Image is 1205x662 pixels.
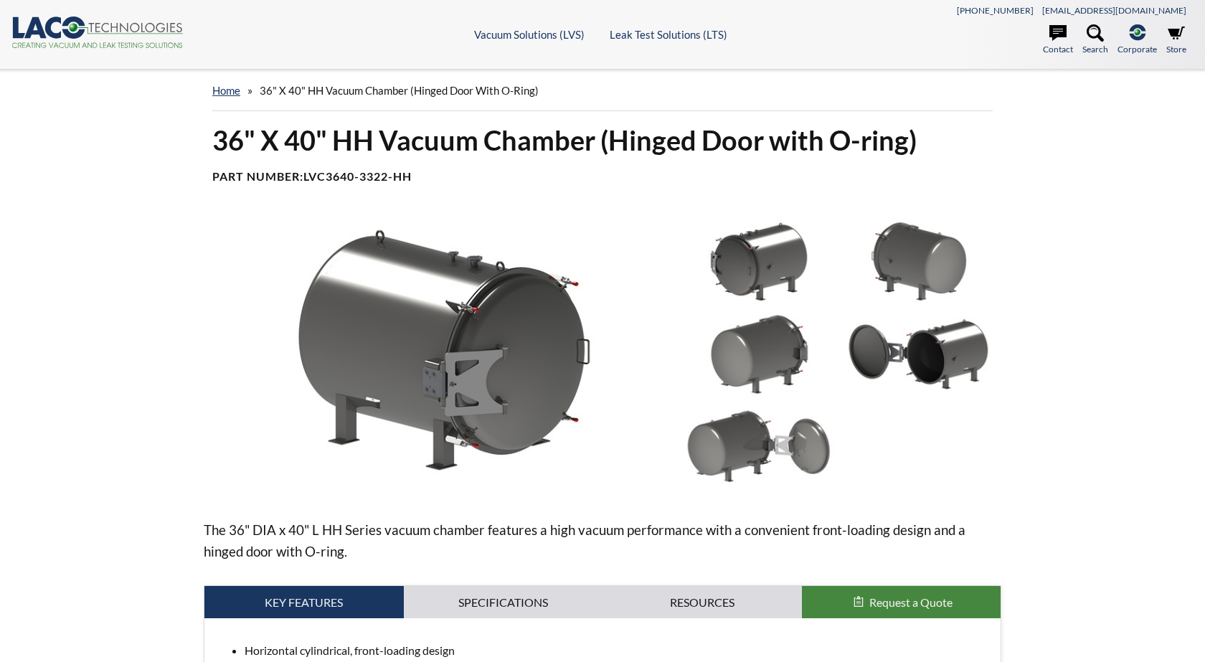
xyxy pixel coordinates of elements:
span: Request a Quote [869,595,953,609]
b: LVC3640-3322-HH [303,169,412,183]
a: Contact [1043,24,1073,56]
a: Store [1166,24,1186,56]
img: 36" X 40" HH VACUUM CHAMBER right view [682,219,834,304]
img: 36" X 40" HH VACUUM CHAMBER rear door open [682,404,834,489]
h1: 36" X 40" HH Vacuum Chamber (Hinged Door with O-ring) [212,123,993,158]
img: 36" X 40" HH VACUUM CHAMBER front door open [842,311,994,397]
span: 36" X 40" HH Vacuum Chamber (Hinged Door with O-ring) [260,84,539,97]
p: The 36" DIA x 40" L HH Series vacuum chamber features a high vacuum performance with a convenient... [204,519,1001,562]
img: 36" X 40" HH VACUUM CHAMBER left rear view [682,311,834,397]
a: [EMAIL_ADDRESS][DOMAIN_NAME] [1042,5,1186,16]
a: home [212,84,240,97]
img: 36" X 40" HH VACUUM CHAMBER right rear view [842,219,994,304]
div: » [212,70,993,111]
a: Search [1082,24,1108,56]
a: Specifications [404,586,603,619]
img: 36" X 40" HH VACUUM CHAMBER Left view [204,219,671,481]
a: Vacuum Solutions (LVS) [474,28,585,41]
a: Key Features [204,586,404,619]
span: Corporate [1117,42,1157,56]
button: Request a Quote [802,586,1001,619]
a: Resources [602,586,802,619]
h4: Part Number: [212,169,993,184]
a: [PHONE_NUMBER] [957,5,1034,16]
a: Leak Test Solutions (LTS) [610,28,727,41]
li: Horizontal cylindrical, front-loading design [245,641,989,660]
